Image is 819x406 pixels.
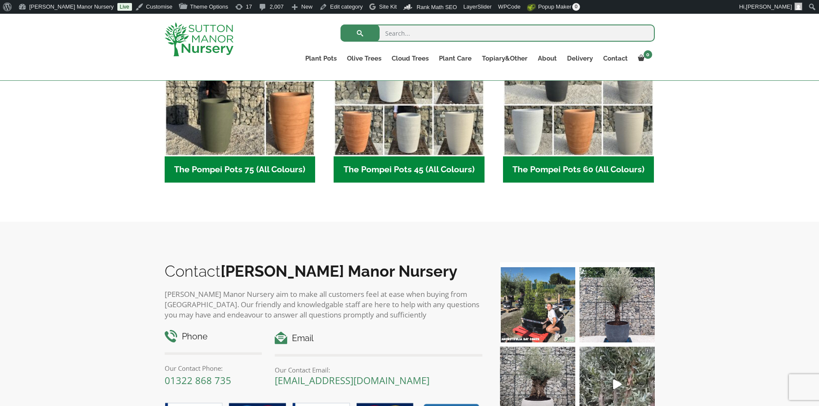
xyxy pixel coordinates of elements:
[503,156,654,183] h2: The Pompei Pots 60 (All Colours)
[434,52,477,64] a: Plant Care
[379,3,397,10] span: Site Kit
[165,6,316,156] img: The Pompei Pots 75 (All Colours)
[165,374,231,387] a: 01322 868 735
[275,365,482,375] p: Our Contact Email:
[644,50,652,59] span: 0
[503,6,654,183] a: Visit product category The Pompei Pots 60 (All Colours)
[275,374,429,387] a: [EMAIL_ADDRESS][DOMAIN_NAME]
[334,6,485,183] a: Visit product category The Pompei Pots 45 (All Colours)
[165,289,483,320] p: [PERSON_NAME] Manor Nursery aim to make all customers feel at ease when buying from [GEOGRAPHIC_D...
[165,156,316,183] h2: The Pompei Pots 75 (All Colours)
[117,3,132,11] a: Live
[342,52,386,64] a: Olive Trees
[562,52,598,64] a: Delivery
[221,262,457,280] b: [PERSON_NAME] Manor Nursery
[633,52,655,64] a: 0
[340,24,655,42] input: Search...
[503,6,654,156] img: The Pompei Pots 60 (All Colours)
[300,52,342,64] a: Plant Pots
[275,332,482,345] h4: Email
[165,262,483,280] h2: Contact
[598,52,633,64] a: Contact
[572,3,580,11] span: 0
[165,330,262,343] h4: Phone
[386,52,434,64] a: Cloud Trees
[580,267,655,342] img: A beautiful multi-stem Spanish Olive tree potted in our luxurious fibre clay pots 😍😍
[417,4,457,10] span: Rank Math SEO
[613,379,622,389] svg: Play
[500,267,575,342] img: Our elegant & picturesque Angustifolia Cones are an exquisite addition to your Bay Tree collectio...
[334,156,485,183] h2: The Pompei Pots 45 (All Colours)
[746,3,792,10] span: [PERSON_NAME]
[165,363,262,373] p: Our Contact Phone:
[165,22,233,56] img: logo
[477,52,533,64] a: Topiary&Other
[334,6,485,156] img: The Pompei Pots 45 (All Colours)
[165,6,316,183] a: Visit product category The Pompei Pots 75 (All Colours)
[533,52,562,64] a: About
